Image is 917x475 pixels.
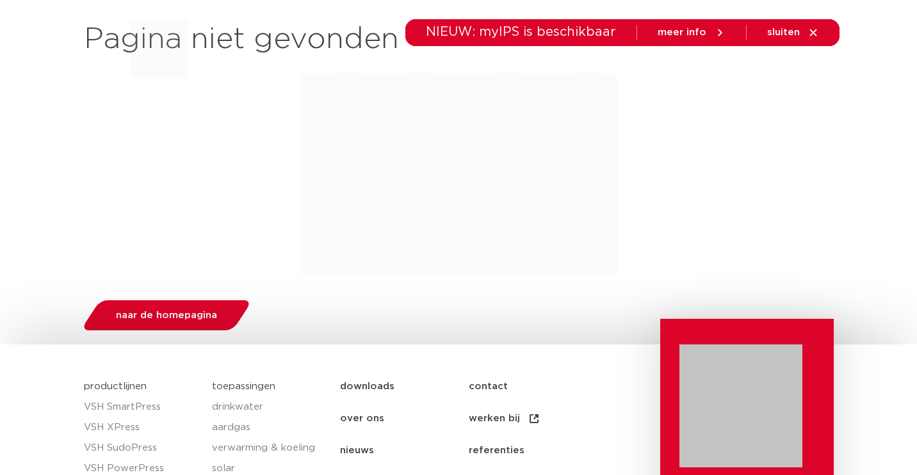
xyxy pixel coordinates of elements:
[286,47,337,97] a: producten
[669,47,713,97] a: over ons
[84,397,199,417] a: VSH SmartPress
[212,417,327,438] a: aardgas
[658,28,706,37] span: meer info
[84,438,199,458] a: VSH SudoPress
[340,403,469,435] a: over ons
[286,47,713,97] nav: Menu
[116,310,217,320] span: naar de homepagina
[340,371,469,403] a: downloads
[469,403,597,435] a: werken bij
[212,397,327,417] a: drinkwater
[212,438,327,458] a: verwarming & koeling
[523,47,577,97] a: downloads
[469,435,597,467] a: referenties
[426,26,616,38] span: NIEUW: myIPS is beschikbaar
[469,371,597,403] a: contact
[430,47,497,97] a: toepassingen
[84,417,199,438] a: VSH XPress
[603,47,644,97] a: services
[767,27,819,38] a: sluiten
[363,47,404,97] a: markten
[777,58,790,86] div: my IPS
[340,435,469,467] a: nieuws
[81,300,253,330] a: naar de homepagina
[767,28,800,37] span: sluiten
[658,27,726,38] a: meer info
[212,382,275,391] a: toepassingen
[84,382,147,391] a: productlijnen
